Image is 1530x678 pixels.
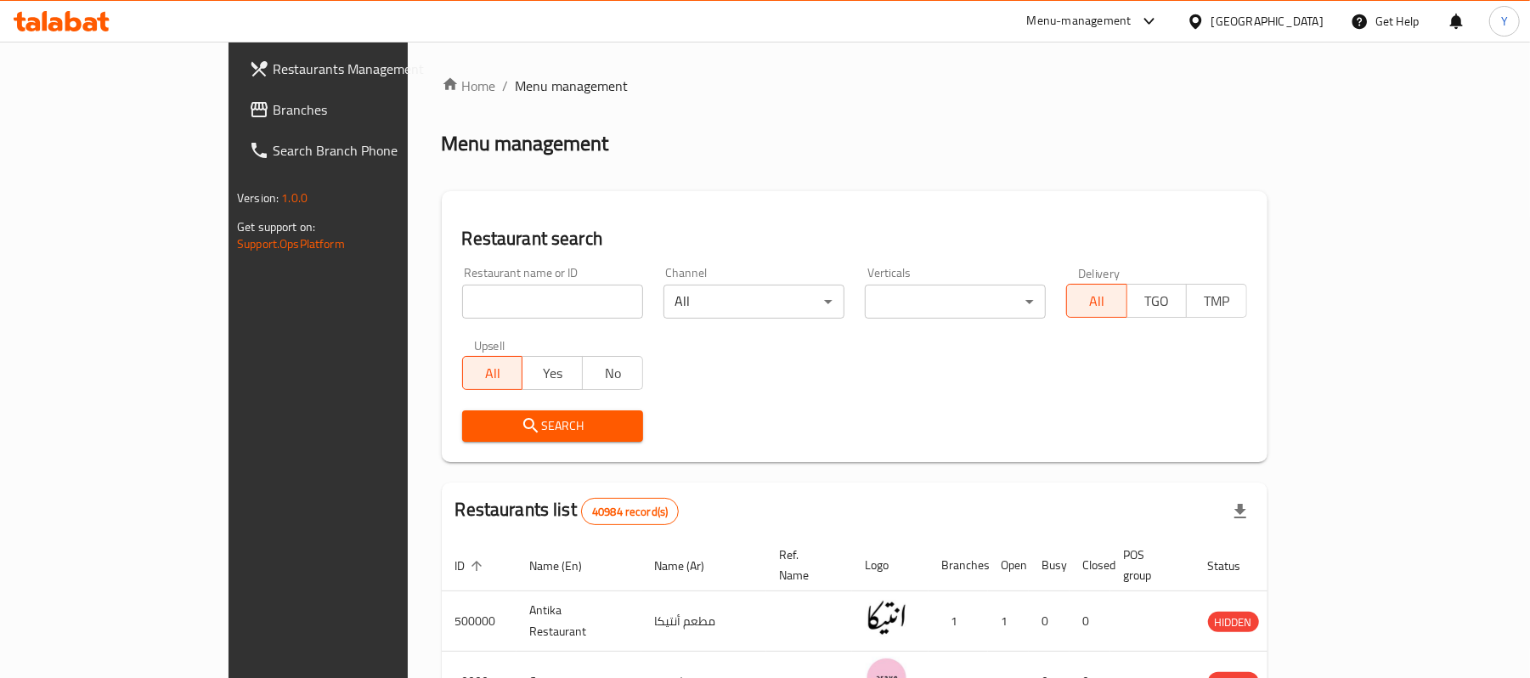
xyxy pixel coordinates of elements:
[517,591,641,652] td: Antika Restaurant
[474,339,505,351] label: Upsell
[442,130,609,157] h2: Menu management
[462,410,643,442] button: Search
[503,76,509,96] li: /
[929,591,988,652] td: 1
[442,76,1267,96] nav: breadcrumb
[1066,284,1127,318] button: All
[590,361,636,386] span: No
[1027,11,1132,31] div: Menu-management
[281,187,308,209] span: 1.0.0
[522,356,583,390] button: Yes
[1070,591,1110,652] td: 0
[988,540,1029,591] th: Open
[530,556,605,576] span: Name (En)
[1078,267,1121,279] label: Delivery
[1134,289,1181,314] span: TGO
[1186,284,1247,318] button: TMP
[455,556,488,576] span: ID
[273,140,471,161] span: Search Branch Phone
[1074,289,1121,314] span: All
[866,596,908,639] img: Antika Restaurant
[780,545,832,585] span: Ref. Name
[1070,540,1110,591] th: Closed
[663,285,844,319] div: All
[455,497,680,525] h2: Restaurants list
[582,356,643,390] button: No
[852,540,929,591] th: Logo
[582,504,678,520] span: 40984 record(s)
[237,187,279,209] span: Version:
[1211,12,1324,31] div: [GEOGRAPHIC_DATA]
[529,361,576,386] span: Yes
[1208,556,1263,576] span: Status
[1126,284,1188,318] button: TGO
[641,591,766,652] td: مطعم أنتيكا
[237,216,315,238] span: Get support on:
[462,356,523,390] button: All
[1501,12,1508,31] span: Y
[865,285,1046,319] div: ​
[235,89,484,130] a: Branches
[1208,613,1259,632] span: HIDDEN
[655,556,727,576] span: Name (Ar)
[1220,491,1261,532] div: Export file
[1029,540,1070,591] th: Busy
[462,285,643,319] input: Search for restaurant name or ID..
[516,76,629,96] span: Menu management
[581,498,679,525] div: Total records count
[470,361,517,386] span: All
[273,99,471,120] span: Branches
[273,59,471,79] span: Restaurants Management
[1029,591,1070,652] td: 0
[476,415,630,437] span: Search
[235,48,484,89] a: Restaurants Management
[1124,545,1174,585] span: POS group
[929,540,988,591] th: Branches
[462,226,1247,251] h2: Restaurant search
[235,130,484,171] a: Search Branch Phone
[988,591,1029,652] td: 1
[237,233,345,255] a: Support.OpsPlatform
[1194,289,1240,314] span: TMP
[1208,612,1259,632] div: HIDDEN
